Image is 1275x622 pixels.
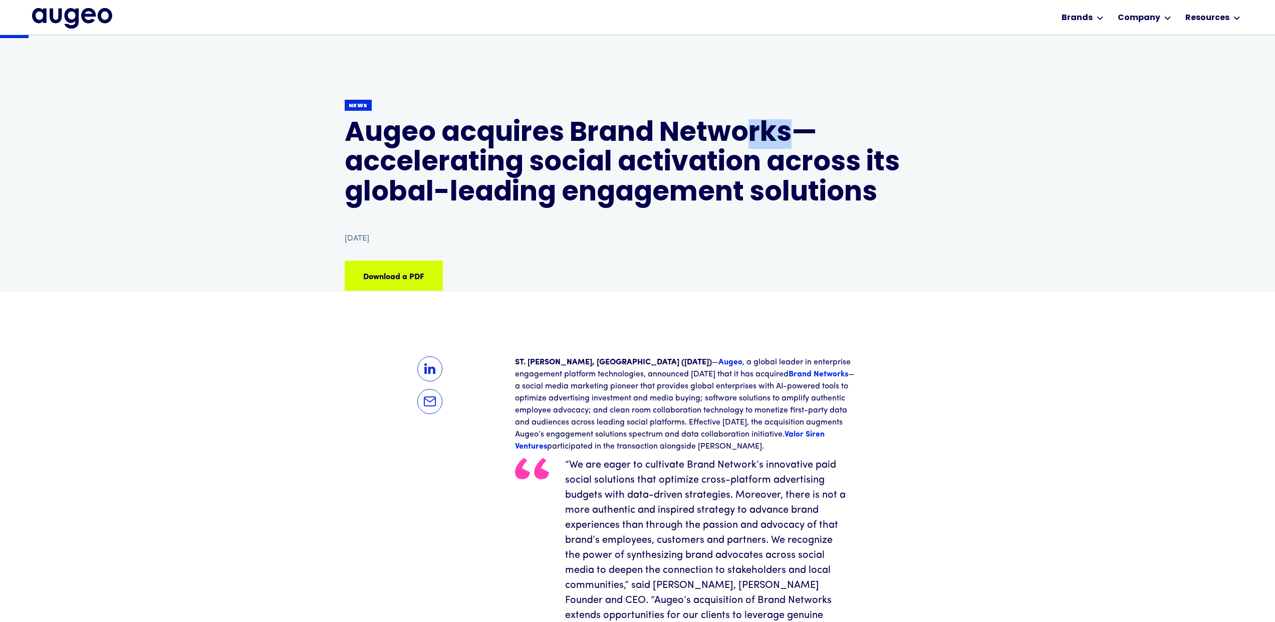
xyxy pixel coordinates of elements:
[345,233,369,245] div: [DATE]
[1062,12,1093,24] div: Brands
[789,370,848,378] a: Brand Networks
[32,8,112,28] img: Augeo's full logo in midnight blue.
[515,358,712,366] strong: ST. [PERSON_NAME], [GEOGRAPHIC_DATA] ([DATE])
[515,356,856,453] p: — , a global leader in enterprise engagement platform technologies, announced [DATE] that it has ...
[345,119,931,209] h1: Augeo acquires Brand Networks—accelerating social activation across its global-leading engagement...
[349,102,368,110] div: News
[1118,12,1160,24] div: Company
[345,261,443,291] a: Download a PDF
[718,358,742,366] a: Augeo
[32,8,112,28] a: home
[1185,12,1229,24] div: Resources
